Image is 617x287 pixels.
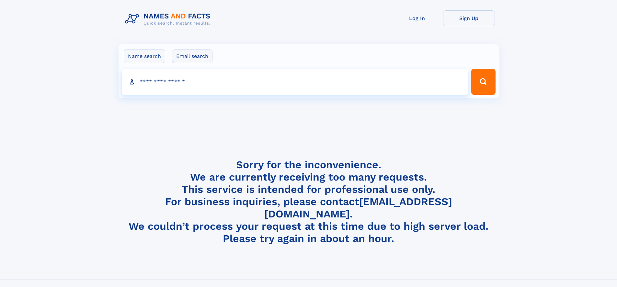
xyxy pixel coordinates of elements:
[391,10,443,26] a: Log In
[264,195,452,220] a: [EMAIL_ADDRESS][DOMAIN_NAME]
[124,50,165,63] label: Name search
[122,159,495,245] h4: Sorry for the inconvenience. We are currently receiving too many requests. This service is intend...
[443,10,495,26] a: Sign Up
[122,10,216,28] img: Logo Names and Facts
[172,50,212,63] label: Email search
[122,69,469,95] input: search input
[471,69,495,95] button: Search Button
